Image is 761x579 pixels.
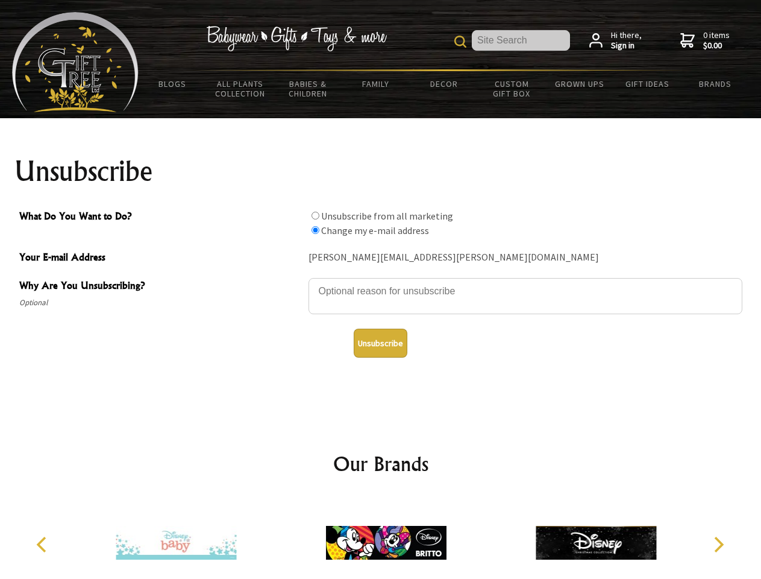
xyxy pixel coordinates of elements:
h2: Our Brands [24,449,738,478]
span: What Do You Want to Do? [19,209,302,226]
span: Why Are You Unsubscribing? [19,278,302,296]
textarea: Why Are You Unsubscribing? [308,278,742,314]
input: Site Search [472,30,570,51]
button: Unsubscribe [354,329,407,358]
button: Previous [30,531,57,558]
a: Custom Gift Box [478,71,546,106]
a: Decor [410,71,478,96]
input: What Do You Want to Do? [312,212,319,220]
img: product search [454,36,466,48]
img: Babyware - Gifts - Toys and more... [12,12,139,112]
a: Hi there,Sign in [589,30,642,51]
label: Unsubscribe from all marketing [321,210,453,222]
a: BLOGS [139,71,207,96]
strong: Sign in [611,40,642,51]
div: [PERSON_NAME][EMAIL_ADDRESS][PERSON_NAME][DOMAIN_NAME] [308,248,742,267]
strong: $0.00 [703,40,730,51]
span: Hi there, [611,30,642,51]
span: 0 items [703,30,730,51]
h1: Unsubscribe [14,157,747,186]
img: Babywear - Gifts - Toys & more [206,26,387,51]
a: Gift Ideas [613,71,681,96]
label: Change my e-mail address [321,224,429,236]
a: 0 items$0.00 [680,30,730,51]
a: All Plants Collection [207,71,275,106]
a: Babies & Children [274,71,342,106]
a: Grown Ups [545,71,613,96]
button: Next [705,531,731,558]
span: Your E-mail Address [19,250,302,267]
a: Family [342,71,410,96]
a: Brands [681,71,750,96]
input: What Do You Want to Do? [312,226,319,234]
span: Optional [19,296,302,310]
